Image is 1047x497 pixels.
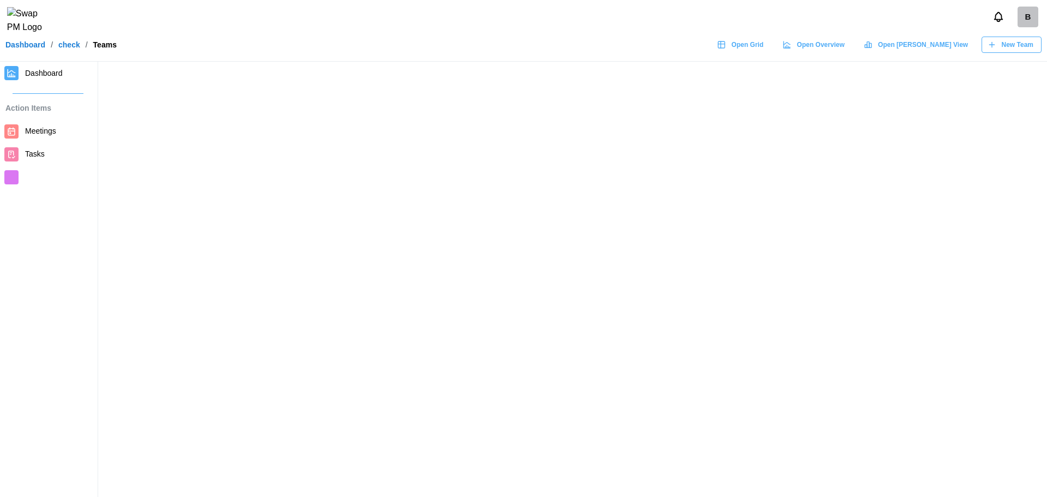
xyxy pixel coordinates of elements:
span: Open Overview [797,37,844,52]
img: Swap PM Logo [7,7,51,34]
a: Open Overview [777,37,853,53]
button: New Team [982,37,1042,53]
a: Dashboard [5,41,45,49]
a: Open [PERSON_NAME] View [858,37,976,53]
div: Teams [93,41,117,49]
button: Notifications [989,8,1008,26]
span: Tasks [25,149,45,158]
span: Open Grid [731,37,763,52]
div: B [1018,7,1038,27]
div: / [86,41,88,49]
span: Dashboard [25,69,63,77]
span: Meetings [25,127,56,135]
a: check [58,41,80,49]
span: New Team [1002,37,1033,52]
a: billingcheck2 [1018,7,1038,27]
span: Open [PERSON_NAME] View [878,37,968,52]
div: / [51,41,53,49]
a: Open Grid [712,37,772,53]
